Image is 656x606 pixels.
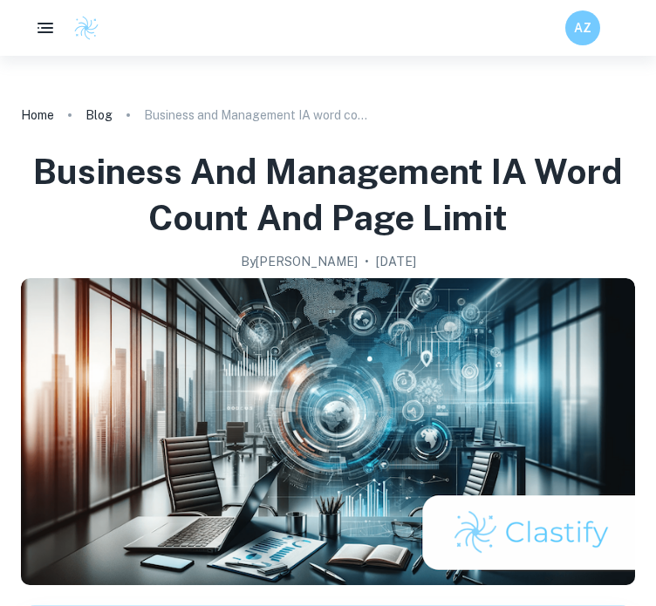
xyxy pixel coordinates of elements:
a: Clastify logo [63,15,99,41]
p: Business and Management IA word count and page limit [144,106,371,125]
p: • [365,252,369,271]
h1: Business and Management IA word count and page limit [21,148,635,242]
img: Clastify logo [73,15,99,41]
h2: By [PERSON_NAME] [241,252,358,271]
button: AZ [565,10,600,45]
img: Business and Management IA word count and page limit cover image [21,278,635,585]
h2: [DATE] [376,252,416,271]
a: Blog [85,103,113,127]
h6: AZ [573,18,593,37]
a: Home [21,103,54,127]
